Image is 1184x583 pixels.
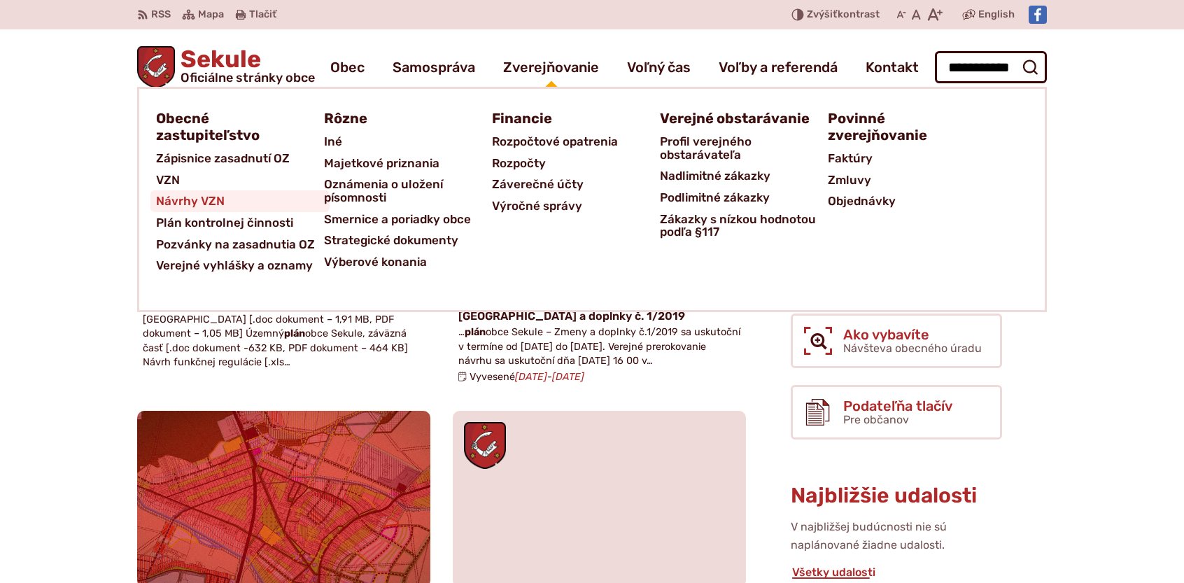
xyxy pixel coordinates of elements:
a: Nadlimitné zákazky [660,165,828,187]
span: Pozvánky na zasadnutia OZ [156,234,315,255]
a: Všetky udalosti [791,566,877,579]
span: Nadlimitné zákazky [660,165,770,187]
span: Zvýšiť [807,8,838,20]
span: English [978,6,1015,23]
a: Podlimitné zákazky [660,187,828,209]
span: Ako vybavíte [843,327,982,342]
a: Profil verejného obstarávateľa [660,131,828,165]
a: Smernice a poriadky obce [324,209,492,230]
span: Textová časť Územný obce Sekule, [GEOGRAPHIC_DATA] [.doc dokument – 1,91 MB, PDF dokument – 1,05 ... [143,300,408,368]
a: Verejné vyhlášky a oznamy [156,255,324,276]
a: Pozvánky na zasadnutia OZ [156,234,324,255]
a: Rôzne [324,106,475,131]
span: Majetkové priznania [324,153,439,174]
a: Obecné zastupiteľstvo [156,106,307,148]
span: Iné [324,131,342,153]
span: Zmluvy [828,169,871,191]
em: [DATE] [552,371,584,383]
a: Verejné obstarávanie [660,106,811,131]
a: Logo Sekule, prejsť na domovskú stránku. [137,46,315,88]
a: Zápisnice zasadnutí OZ [156,148,324,169]
span: Výročné správy [492,195,582,217]
em: [DATE] [515,371,547,383]
span: Oficiálne stránky obce [181,71,315,84]
span: … obce Sekule – Zmeny a doplnky č.1/2019 sa uskutoční v termíne od [DATE] do [DATE]. Verejné prer... [458,326,740,366]
a: English [975,6,1017,23]
span: Verejné vyhlášky a oznamy [156,255,313,276]
a: Oznámenia o uložení písomnosti [324,174,492,208]
span: Strategické dokumenty [324,230,458,251]
span: Pre občanov [843,413,909,426]
a: Zverejňovanie [503,48,599,87]
span: Návrhy VZN [156,190,225,212]
a: Výročné správy [492,195,660,217]
img: Prejsť na domovskú stránku [137,46,175,88]
a: Návrhy VZN [156,190,324,212]
span: Verejné obstarávanie [660,106,810,131]
span: Výberové konania [324,251,427,273]
a: Samospráva [393,48,475,87]
a: Financie [492,106,643,131]
span: RSS [151,6,171,23]
span: VZN [156,169,180,191]
a: Zmluvy [828,169,996,191]
a: Strategické dokumenty [324,230,492,251]
a: Voľby a referendá [719,48,838,87]
span: kontrast [807,9,880,21]
a: Rozpočty [492,153,660,174]
span: Faktúry [828,148,873,169]
h3: Najbližšie udalosti [791,484,1002,507]
a: Obec [330,48,365,87]
span: Zápisnice zasadnutí OZ [156,148,290,169]
span: Plán kontrolnej činnosti [156,212,293,234]
a: Faktúry [828,148,996,169]
strong: plán [465,326,486,338]
a: Povinné zverejňovanie [828,106,979,148]
span: Návšteva obecného úradu [843,342,982,355]
span: Záverečné účty [492,174,584,195]
span: Vyvesené - [470,371,584,383]
span: Objednávky [828,190,896,212]
a: Podateľňa tlačív Pre občanov [791,385,1002,440]
span: Sekule [175,48,315,84]
a: Plán kontrolnej činnosti [156,212,324,234]
p: V najbližšej budúcnosti nie sú naplánované žiadne udalosti. [791,518,1002,555]
span: Podateľňa tlačív [843,398,952,414]
a: Výberové konania [324,251,492,273]
a: Kontakt [866,48,919,87]
span: Rozpočty [492,153,546,174]
a: Majetkové priznania [324,153,492,174]
span: Podlimitné zákazky [660,187,770,209]
a: Zákazky s nízkou hodnotou podľa §117 [660,209,828,243]
a: Voľný čas [627,48,691,87]
span: Financie [492,106,552,131]
a: Rozpočtové opatrenia [492,131,660,153]
span: Mapa [198,6,224,23]
a: VZN [156,169,324,191]
a: Objednávky [828,190,996,212]
a: Ako vybavíte Návšteva obecného úradu [791,314,1002,368]
a: Záverečné účty [492,174,660,195]
span: Rôzne [324,106,367,131]
strong: plán [284,328,305,339]
img: Prejsť na Facebook stránku [1029,6,1047,24]
span: Tlačiť [249,9,276,21]
a: Iné [324,131,492,153]
span: Rozpočtové opatrenia [492,131,618,153]
span: Smernice a poriadky obce [324,209,471,230]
